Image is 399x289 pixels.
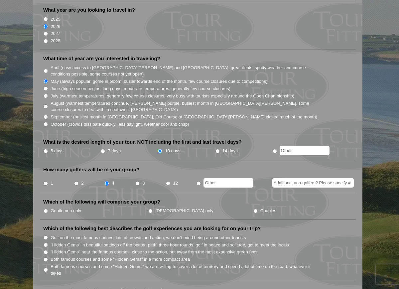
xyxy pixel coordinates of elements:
label: Which of the following best describes the golf experiences you are looking for on your trip? [43,225,261,232]
label: 2 [81,180,83,187]
label: May (always popular, gorse in bloom, busier towards end of the month, few course closures due to ... [51,78,267,85]
label: "Hidden Gems" near the famous courses, close to the action, but away from the most expensive gree... [51,249,257,255]
label: Which of the following will comprise your group? [43,199,160,205]
label: July (warmest temperatures, generally few course closures, very busy with tourists especially aro... [51,93,294,99]
label: 1 [51,180,53,187]
label: October (crowds dissipate quickly, less daylight, weather cool and crisp) [51,121,189,128]
label: 14 days [222,148,238,154]
label: 12 [173,180,178,187]
label: What is the desired length of your tour, NOT including the first and last travel days? [43,139,242,145]
label: 2026 [51,23,60,30]
label: What year are you looking to travel in? [43,7,135,13]
input: Additional non-golfers? Please specify # [272,178,354,188]
label: September (busiest month in [GEOGRAPHIC_DATA], Old Course at [GEOGRAPHIC_DATA][PERSON_NAME] close... [51,114,317,120]
label: Both famous courses and some "Hidden Gems" in a more compact area [51,256,190,263]
label: Couples [260,208,276,214]
label: 4 [112,180,114,187]
label: How many golfers will be in your group? [43,166,139,173]
label: August (warmest temperatures continue, [PERSON_NAME] purple, busiest month in [GEOGRAPHIC_DATA][P... [51,100,318,113]
label: Golf on the most famous shrines, lots of crowds and action, we don't mind being around other tour... [51,234,246,241]
label: [DEMOGRAPHIC_DATA] only [156,208,213,214]
label: 2025 [51,16,60,23]
label: 5 days [51,148,64,154]
label: April (easy access to [GEOGRAPHIC_DATA][PERSON_NAME] and [GEOGRAPHIC_DATA], great deals, spotty w... [51,65,318,77]
input: Other [280,146,330,155]
label: Gentlemen only [51,208,81,214]
label: 2028 [51,38,60,44]
label: "Hidden Gems" in beautiful settings off the beaten path, three hour rounds, golf in peace and sol... [51,242,289,248]
label: Both famous courses and some "Hidden Gems," we are willing to cover a lot of territory and spend ... [51,263,318,276]
label: What time of year are you interested in traveling? [43,55,160,62]
label: 2027 [51,30,60,37]
input: Other [203,178,253,188]
label: 10 days [165,148,181,154]
label: 8 [142,180,145,187]
label: June (high season begins, long days, moderate temperatures, generally few course closures) [51,85,230,92]
label: 7 days [108,148,121,154]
